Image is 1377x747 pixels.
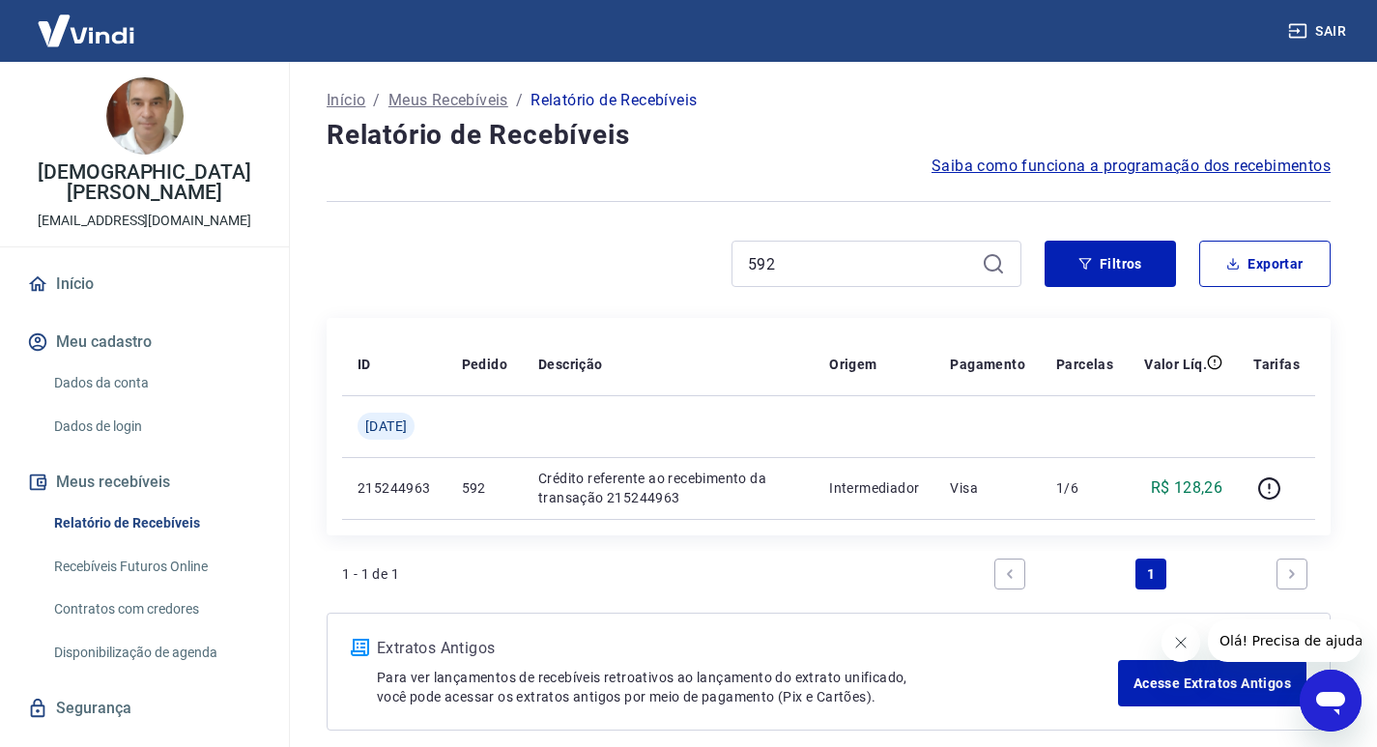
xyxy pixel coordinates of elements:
img: ícone [351,639,369,656]
p: [DEMOGRAPHIC_DATA][PERSON_NAME] [15,162,273,203]
iframe: Botão para abrir a janela de mensagens [1300,670,1362,732]
span: Olá! Precisa de ajuda? [12,14,162,29]
p: ID [358,355,371,374]
a: Relatório de Recebíveis [46,503,266,543]
a: Dados de login [46,407,266,446]
p: Intermediador [829,478,919,498]
p: Visa [950,478,1025,498]
button: Meu cadastro [23,321,266,363]
iframe: Mensagem da empresa [1208,619,1362,662]
button: Filtros [1045,241,1176,287]
a: Disponibilização de agenda [46,633,266,673]
h4: Relatório de Recebíveis [327,116,1331,155]
p: Pedido [462,355,507,374]
p: 1/6 [1056,478,1113,498]
img: 27c4f556-5e05-4b46-9d20-dfe5444c0040.jpeg [106,77,184,155]
span: [DATE] [365,417,407,436]
a: Início [23,263,266,305]
a: Page 1 is your current page [1135,559,1166,589]
a: Previous page [994,559,1025,589]
p: Pagamento [950,355,1025,374]
a: Saiba como funciona a programação dos recebimentos [932,155,1331,178]
p: 592 [462,478,507,498]
button: Meus recebíveis [23,461,266,503]
img: Vindi [23,1,149,60]
a: Contratos com credores [46,589,266,629]
iframe: Fechar mensagem [1162,623,1200,662]
p: Descrição [538,355,603,374]
ul: Pagination [987,551,1315,597]
p: Tarifas [1253,355,1300,374]
p: Crédito referente ao recebimento da transação 215244963 [538,469,798,507]
p: 1 - 1 de 1 [342,564,399,584]
a: Recebíveis Futuros Online [46,547,266,587]
p: / [516,89,523,112]
p: Extratos Antigos [377,637,1118,660]
button: Exportar [1199,241,1331,287]
a: Acesse Extratos Antigos [1118,660,1306,706]
p: 215244963 [358,478,431,498]
p: / [373,89,380,112]
a: Segurança [23,687,266,730]
a: Dados da conta [46,363,266,403]
a: Meus Recebíveis [388,89,508,112]
p: Relatório de Recebíveis [531,89,697,112]
a: Início [327,89,365,112]
p: Valor Líq. [1144,355,1207,374]
a: Next page [1277,559,1307,589]
p: Para ver lançamentos de recebíveis retroativos ao lançamento do extrato unificado, você pode aces... [377,668,1118,706]
input: Busque pelo número do pedido [748,249,974,278]
button: Sair [1284,14,1354,49]
p: R$ 128,26 [1151,476,1223,500]
p: [EMAIL_ADDRESS][DOMAIN_NAME] [38,211,251,231]
p: Parcelas [1056,355,1113,374]
p: Origem [829,355,876,374]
